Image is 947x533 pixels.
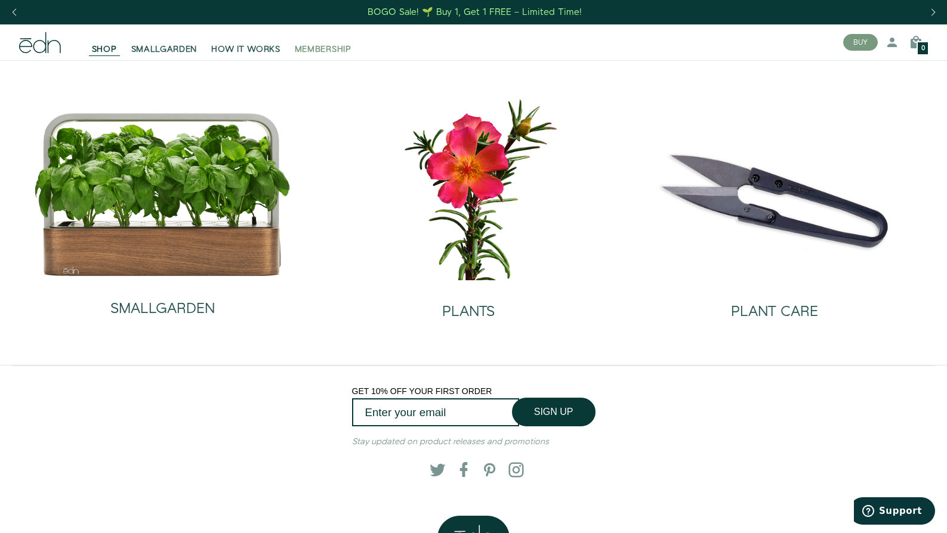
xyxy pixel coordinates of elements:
[843,34,878,51] button: BUY
[110,301,215,317] h2: SMALLGARDEN
[295,44,351,55] span: MEMBERSHIP
[288,29,359,55] a: MEMBERSHIP
[92,44,117,55] span: SHOP
[731,304,818,320] h2: PLANT CARE
[352,398,519,426] input: Enter your email
[124,29,205,55] a: SMALLGARDEN
[442,304,495,320] h2: PLANTS
[512,398,596,426] button: SIGN UP
[366,3,583,21] a: BOGO Sale! 🌱 Buy 1, Get 1 FREE – Limited Time!
[211,44,280,55] span: HOW IT WORKS
[921,45,925,52] span: 0
[325,280,612,329] a: PLANTS
[33,277,292,326] a: SMALLGARDEN
[368,6,582,18] div: BOGO Sale! 🌱 Buy 1, Get 1 FREE – Limited Time!
[352,386,492,396] span: GET 10% OFF YOUR FIRST ORDER
[85,29,124,55] a: SHOP
[631,280,918,329] a: PLANT CARE
[131,44,198,55] span: SMALLGARDEN
[204,29,287,55] a: HOW IT WORKS
[854,497,935,527] iframe: Opens a widget where you can find more information
[352,436,549,448] em: Stay updated on product releases and promotions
